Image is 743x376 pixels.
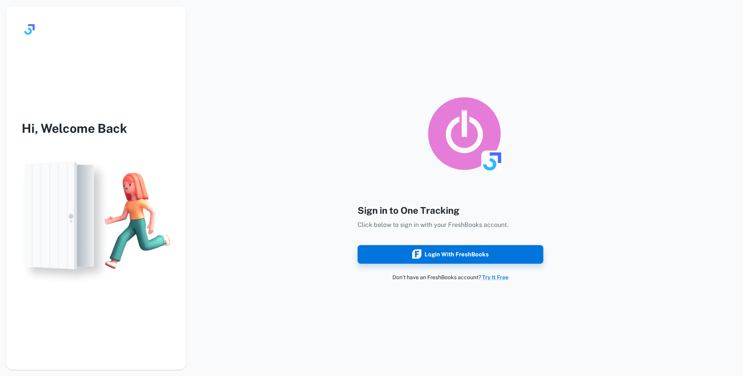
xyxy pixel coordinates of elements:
[6,119,186,138] h3: Hi, Welcome Back
[412,249,489,259] div: Login with FreshBooks
[482,274,508,280] a: Try It Free
[426,95,503,172] img: logo_toggl_syncing_app.png
[358,273,543,282] p: Don’t have an FreshBooks account?
[358,220,543,230] p: Click below to sign in with your FreshBooks account.
[358,245,543,264] button: Login with FreshBooks
[22,22,37,37] img: logo.svg
[358,203,543,217] h4: Sign in to One Tracking
[6,153,186,288] img: login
